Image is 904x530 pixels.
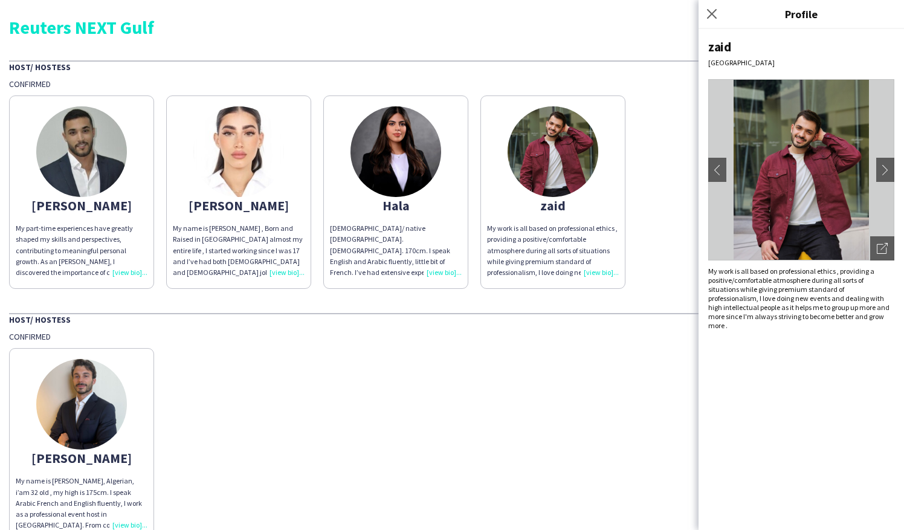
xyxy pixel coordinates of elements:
div: Confirmed [9,331,895,342]
div: Confirmed [9,79,895,89]
img: thumb-0abc8545-ac6c-4045-9ff6-bf7ec7d3b2d0.jpg [508,106,598,197]
div: [GEOGRAPHIC_DATA] [708,58,894,67]
div: My work is all based on professional ethics , providing a positive/comfortable atmosphere during ... [487,223,619,278]
div: zaid [487,200,619,211]
div: Host/ Hostess [9,60,895,73]
h3: Profile [699,6,904,22]
div: Host/ Hostess [9,313,895,325]
div: Hala [330,200,462,211]
img: Crew avatar or photo [708,79,894,260]
div: My part-time experiences have greatly shaped my skills and perspectives, contributing to meaningf... [16,223,147,278]
div: [DEMOGRAPHIC_DATA]/ native [DEMOGRAPHIC_DATA]. [DEMOGRAPHIC_DATA]. 170cm. I speak English and Ara... [330,223,462,278]
img: thumb-68775f4007b27.jpeg [193,106,284,197]
div: My work is all based on professional ethics , providing a positive/comfortable atmosphere during ... [708,267,894,330]
div: Reuters NEXT Gulf [9,18,895,36]
div: [PERSON_NAME] [16,200,147,211]
div: My name is [PERSON_NAME] , Born and Raised in [GEOGRAPHIC_DATA] almost my entire life , I started... [173,223,305,278]
div: zaid [708,39,894,55]
div: [PERSON_NAME] [173,200,305,211]
div: Open photos pop-in [870,236,894,260]
div: [PERSON_NAME] [16,453,147,464]
img: thumb-6656fbc3a5347.jpeg [36,106,127,197]
img: thumb-685bf4662badf.jpg [36,359,127,450]
img: thumb-68a0e79732ed7.jpeg [350,106,441,197]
